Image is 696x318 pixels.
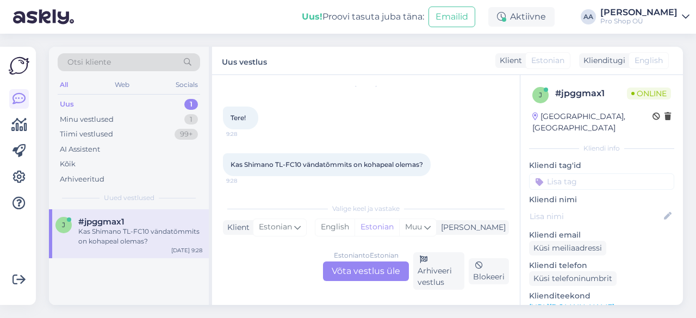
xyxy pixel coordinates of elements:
div: Proovi tasuta juba täna: [302,10,424,23]
span: Online [627,88,671,99]
div: [DATE] 9:28 [171,246,202,254]
div: 1 [184,99,198,110]
span: Kas Shimano TL-FC10 vändatõmmits on kohapeal olemas? [231,160,423,169]
div: Valige keel ja vastake [223,204,509,214]
div: Klienditugi [579,55,625,66]
div: # jpggmax1 [555,87,627,100]
input: Lisa tag [529,173,674,190]
button: Emailid [428,7,475,27]
div: Arhiveeritud [60,174,104,185]
div: Aktiivne [488,7,555,27]
span: English [635,55,663,66]
span: Muu [405,222,422,232]
b: Uus! [302,11,322,22]
div: Socials [173,78,200,92]
div: Arhiveeri vestlus [413,252,464,290]
div: [PERSON_NAME] [437,222,506,233]
div: [PERSON_NAME] [600,8,678,17]
div: Küsi telefoninumbrit [529,271,617,286]
span: Estonian [259,221,292,233]
span: j [539,91,542,99]
div: Minu vestlused [60,114,114,125]
a: [URL][DOMAIN_NAME] [529,302,614,312]
div: Kõik [60,159,76,170]
span: Otsi kliente [67,57,111,68]
div: Uus [60,99,74,110]
img: Askly Logo [9,55,29,76]
p: Kliendi nimi [529,194,674,205]
div: AA [581,9,596,24]
div: Estonian [355,219,399,235]
div: [GEOGRAPHIC_DATA], [GEOGRAPHIC_DATA] [532,111,652,134]
p: Klienditeekond [529,290,674,302]
div: All [58,78,70,92]
span: Estonian [531,55,564,66]
div: Klient [495,55,522,66]
div: Kas Shimano TL-FC10 vändatõmmits on kohapeal olemas? [78,227,202,246]
div: Web [113,78,132,92]
div: Pro Shop OÜ [600,17,678,26]
span: Uued vestlused [104,193,154,203]
span: Tere! [231,114,246,122]
div: Võta vestlus üle [323,261,409,281]
a: [PERSON_NAME]Pro Shop OÜ [600,8,689,26]
span: 9:28 [226,130,267,138]
span: 9:28 [226,177,267,185]
div: AI Assistent [60,144,100,155]
div: English [315,219,355,235]
div: 99+ [175,129,198,140]
div: 1 [184,114,198,125]
div: Küsi meiliaadressi [529,241,606,255]
label: Uus vestlus [222,53,267,68]
div: Blokeeri [469,258,509,284]
p: Kliendi email [529,229,674,241]
input: Lisa nimi [530,210,662,222]
div: Tiimi vestlused [60,129,113,140]
p: Kliendi telefon [529,260,674,271]
span: j [62,221,65,229]
span: #jpggmax1 [78,217,125,227]
div: Estonian to Estonian [334,251,399,260]
p: Kliendi tag'id [529,160,674,171]
div: Kliendi info [529,144,674,153]
div: Klient [223,222,250,233]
